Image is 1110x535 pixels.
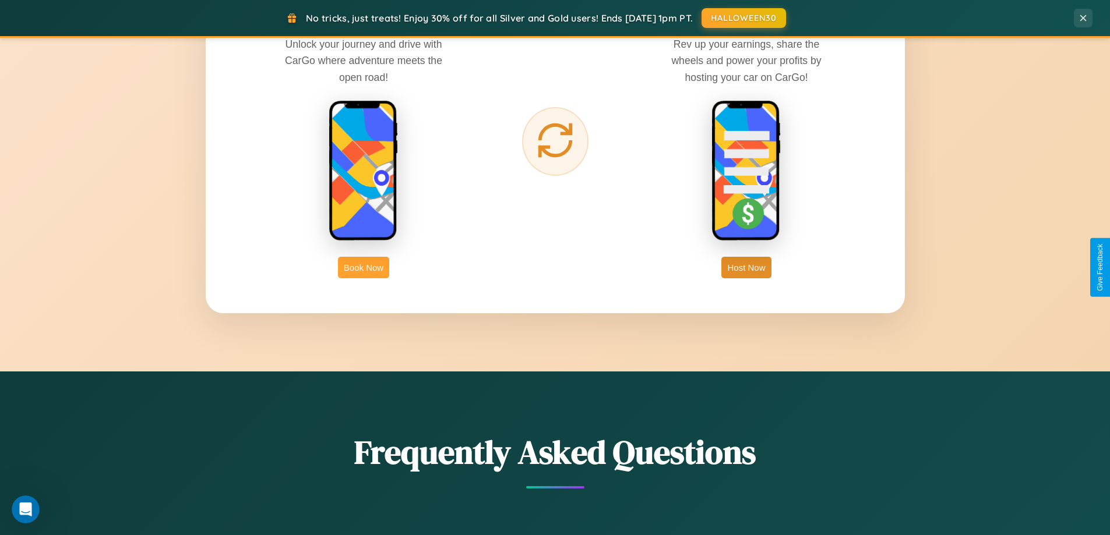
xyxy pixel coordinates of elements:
p: Rev up your earnings, share the wheels and power your profits by hosting your car on CarGo! [659,36,834,85]
img: host phone [711,100,781,242]
span: No tricks, just treats! Enjoy 30% off for all Silver and Gold users! Ends [DATE] 1pm PT. [306,12,693,24]
button: HALLOWEEN30 [702,8,786,28]
button: Book Now [338,257,389,278]
h2: Frequently Asked Questions [206,430,905,474]
button: Host Now [721,257,771,278]
img: rent phone [329,100,399,242]
p: Unlock your journey and drive with CarGo where adventure meets the open road! [276,36,451,85]
div: Give Feedback [1096,244,1104,291]
iframe: Intercom live chat [12,495,40,523]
